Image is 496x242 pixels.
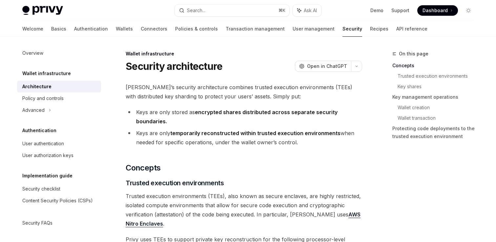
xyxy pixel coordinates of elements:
span: ⌘ K [279,8,285,13]
a: Content Security Policies (CSPs) [17,195,101,207]
a: Transaction management [226,21,285,37]
a: Architecture [17,81,101,92]
span: Concepts [126,163,160,173]
button: Toggle dark mode [463,5,474,16]
span: Open in ChatGPT [307,63,347,70]
a: Demo [370,7,383,14]
a: Key management operations [392,92,479,102]
div: Content Security Policies (CSPs) [22,197,93,205]
span: Ask AI [304,7,317,14]
h5: Wallet infrastructure [22,70,71,77]
div: Policy and controls [22,94,64,102]
span: On this page [399,50,428,58]
a: Authentication [74,21,108,37]
a: Security FAQs [17,217,101,229]
a: Welcome [22,21,43,37]
span: Trusted execution environments (TEEs), also known as secure enclaves, are highly restricted, isol... [126,192,362,228]
div: Architecture [22,83,52,91]
img: light logo [22,6,63,15]
li: Keys are only stored as [126,108,362,126]
a: Wallet transaction [398,113,479,123]
span: Dashboard [423,7,448,14]
a: Wallets [116,21,133,37]
a: Dashboard [417,5,458,16]
a: Concepts [392,60,479,71]
a: Security checklist [17,183,101,195]
a: User authorization keys [17,150,101,161]
span: [PERSON_NAME]’s security architecture combines trusted execution environments (TEEs) with distrib... [126,83,362,101]
a: Policy and controls [17,92,101,104]
span: Trusted execution environments [126,178,224,188]
a: Basics [51,21,66,37]
a: Overview [17,47,101,59]
a: Policies & controls [175,21,218,37]
h1: Security architecture [126,60,222,72]
h5: Implementation guide [22,172,72,180]
a: Trusted execution environments [398,71,479,81]
a: Key shares [398,81,479,92]
div: Advanced [22,106,45,114]
button: Ask AI [293,5,321,16]
button: Search...⌘K [175,5,289,16]
a: Protecting code deployments to the trusted execution environment [392,123,479,142]
h5: Authentication [22,127,56,134]
div: User authentication [22,140,64,148]
a: Recipes [370,21,388,37]
a: User management [293,21,335,37]
div: Wallet infrastructure [126,50,362,57]
a: Connectors [141,21,167,37]
a: Support [391,7,409,14]
div: Overview [22,49,43,57]
strong: temporarily reconstructed within trusted execution environments [170,130,341,136]
strong: encrypted shares distributed across separate security boundaries. [136,109,338,125]
div: Security checklist [22,185,60,193]
a: Security [342,21,362,37]
li: Keys are only when needed for specific operations, under the wallet owner’s control. [126,129,362,147]
div: Search... [187,7,205,14]
a: API reference [396,21,427,37]
button: Open in ChatGPT [295,61,351,72]
div: User authorization keys [22,151,73,159]
a: User authentication [17,138,101,150]
a: Wallet creation [398,102,479,113]
div: Security FAQs [22,219,52,227]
